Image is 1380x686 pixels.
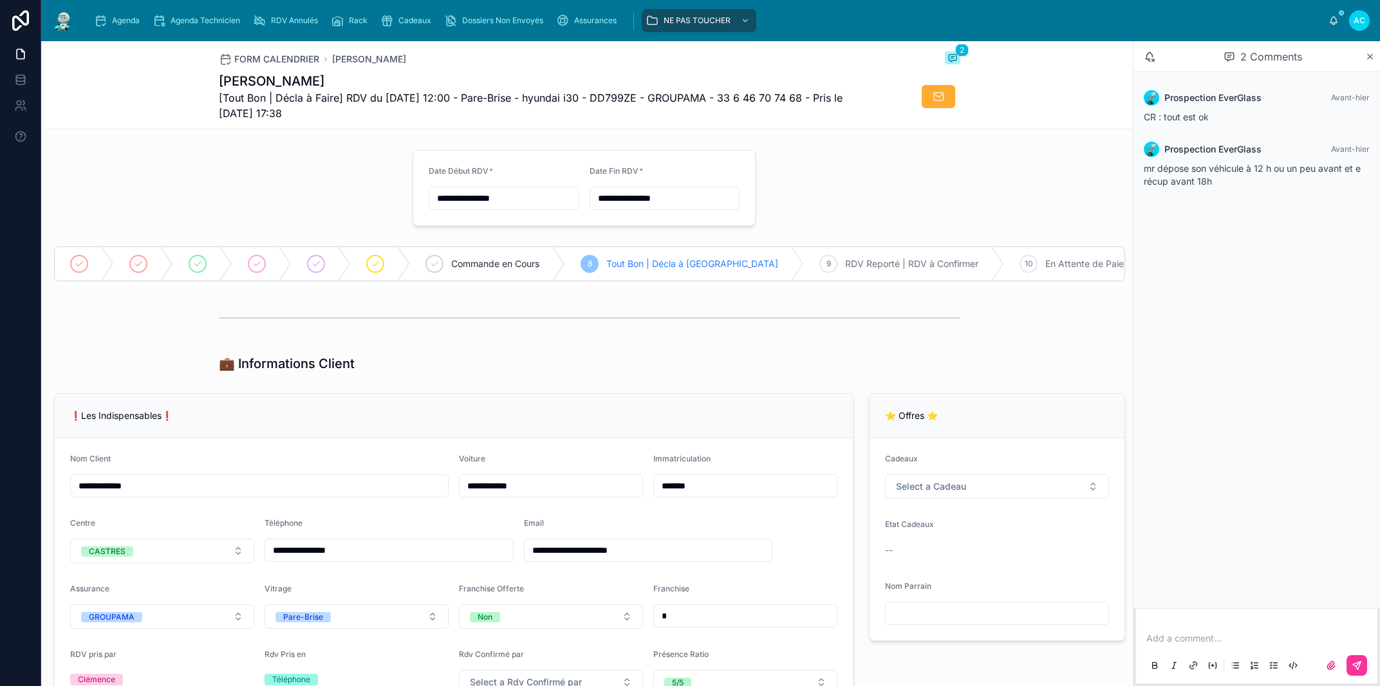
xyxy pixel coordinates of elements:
a: Cadeaux [377,9,440,32]
span: FORM CALENDRIER [234,53,319,66]
span: -- [885,544,893,557]
span: Présence Ratio [653,649,709,659]
a: Agenda [90,9,149,32]
span: Centre [70,518,95,528]
span: Select a Cadeau [896,480,966,493]
span: mr dépose son véhicule à 12 h ou un peu avant et e récup avant 18h [1144,163,1361,187]
span: RDV Annulés [271,15,318,26]
div: Pare-Brise [283,612,323,622]
div: Clémence [78,674,115,685]
div: GROUPAMA [89,612,135,622]
span: Nom Parrain [885,581,931,591]
span: Voiture [459,454,485,463]
button: Select Button [459,604,643,629]
span: En Attente de Paiement [1045,257,1145,270]
span: Tout Bon | Décla à [GEOGRAPHIC_DATA] [606,257,778,270]
span: Avant-hier [1331,144,1370,154]
a: Rack [327,9,377,32]
button: 2 [945,51,960,67]
span: [Tout Bon | Décla à Faire] RDV du [DATE] 12:00 - Pare-Brise - hyundai i30 - DD799ZE - GROUPAMA - ... [219,90,864,121]
span: CR : tout est ok [1144,111,1209,122]
span: Date Fin RDV [590,166,639,176]
h1: 💼 Informations Client [219,355,355,373]
span: Etat Cadeaux [885,519,934,529]
span: Commande en Cours [451,257,539,270]
span: 2 Comments [1240,49,1302,64]
div: scrollable content [85,6,1329,35]
span: Dossiers Non Envoyés [462,15,543,26]
a: NE PAS TOUCHER [642,9,756,32]
span: Email [524,518,544,528]
a: Agenda Technicien [149,9,249,32]
span: Cadeaux [885,454,918,463]
span: 9 [826,259,831,269]
h1: [PERSON_NAME] [219,72,864,90]
span: RDV Reporté | RDV à Confirmer [845,257,978,270]
span: Date Début RDV [429,166,489,176]
a: Assurances [552,9,626,32]
button: Select Button [265,604,449,629]
span: Nom Client [70,454,111,463]
a: RDV Annulés [249,9,327,32]
a: FORM CALENDRIER [219,53,319,66]
span: Prospection EverGlass [1164,91,1262,104]
span: Assurance [70,584,109,593]
button: Select Button [70,604,254,629]
div: Téléphone [272,674,310,685]
span: Assurances [574,15,617,26]
span: Rdv Pris en [265,649,306,659]
div: CASTRES [89,546,126,557]
span: 10 [1025,259,1033,269]
span: Prospection EverGlass [1164,143,1262,156]
span: 2 [955,44,969,57]
img: App logo [51,10,75,31]
span: Agenda Technicien [171,15,240,26]
span: Rdv Confirmé par [459,649,524,659]
a: [PERSON_NAME] [332,53,406,66]
span: ⭐ Offres ⭐ [885,410,938,421]
div: Non [478,612,492,622]
span: Franchise Offerte [459,584,524,593]
a: Dossiers Non Envoyés [440,9,552,32]
span: Franchise [653,584,689,593]
span: Cadeaux [398,15,431,26]
span: NE PAS TOUCHER [664,15,731,26]
span: RDV pris par [70,649,117,659]
span: Agenda [112,15,140,26]
span: Avant-hier [1331,93,1370,102]
span: AC [1354,15,1365,26]
span: Vitrage [265,584,292,593]
span: ❗Les Indispensables❗ [70,410,172,421]
span: Immatriculation [653,454,711,463]
button: Select Button [885,474,1109,499]
span: 8 [588,259,592,269]
span: Téléphone [265,518,303,528]
span: Rack [349,15,368,26]
button: Select Button [70,539,254,563]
